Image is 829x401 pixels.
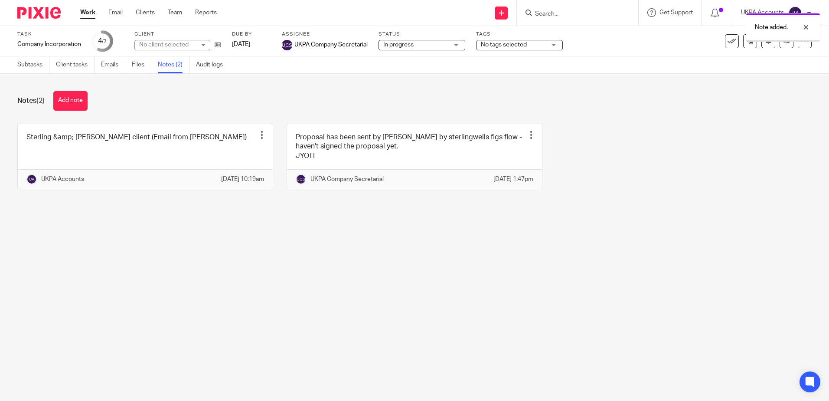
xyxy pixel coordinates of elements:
[80,8,95,17] a: Work
[136,8,155,17] a: Clients
[56,56,95,73] a: Client tasks
[17,7,61,19] img: Pixie
[232,31,271,38] label: Due by
[53,91,88,111] button: Add note
[101,56,125,73] a: Emails
[282,40,292,50] img: svg%3E
[41,175,84,184] p: UKPA Accounts
[221,175,264,184] p: [DATE] 10:19am
[17,96,45,105] h1: Notes
[282,31,368,38] label: Assignee
[17,31,81,38] label: Task
[383,42,414,48] span: In progress
[134,31,221,38] label: Client
[139,40,196,49] div: No client selected
[310,175,384,184] p: UKPA Company Secretarial
[132,56,151,73] a: Files
[379,31,465,38] label: Status
[755,23,788,32] p: Note added.
[102,39,107,44] small: /7
[17,40,81,49] div: Company Incorporation
[195,8,217,17] a: Reports
[481,42,527,48] span: No tags selected
[296,174,306,184] img: svg%3E
[788,6,802,20] img: svg%3E
[168,8,182,17] a: Team
[36,97,45,104] span: (2)
[98,36,107,46] div: 4
[196,56,229,73] a: Audit logs
[294,40,368,49] span: UKPA Company Secretarial
[493,175,533,184] p: [DATE] 1:47pm
[17,56,49,73] a: Subtasks
[158,56,189,73] a: Notes (2)
[26,174,37,184] img: svg%3E
[232,41,250,47] span: [DATE]
[108,8,123,17] a: Email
